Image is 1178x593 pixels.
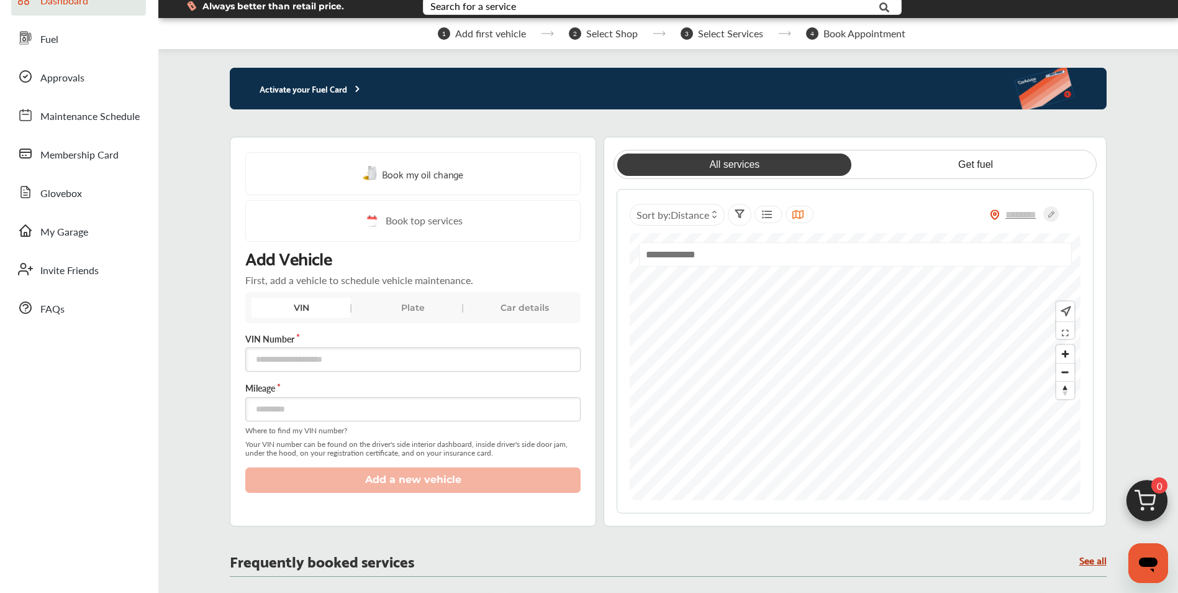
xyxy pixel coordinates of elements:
[363,298,463,318] div: Plate
[1117,474,1177,534] img: cart_icon.3d0951e8.svg
[586,28,638,39] span: Select Shop
[455,28,526,39] span: Add first vehicle
[11,60,146,93] a: Approvals
[11,22,146,54] a: Fuel
[202,2,344,11] span: Always better than retail price.
[382,165,463,182] span: Book my oil change
[1079,554,1107,565] a: See all
[859,154,1093,176] a: Get fuel
[245,333,581,345] label: VIN Number
[681,27,693,40] span: 3
[245,247,332,268] p: Add Vehicle
[11,137,146,170] a: Membership Card
[11,214,146,247] a: My Garage
[653,31,666,36] img: stepper-arrow.e24c07c6.svg
[40,301,65,318] span: FAQs
[386,213,463,229] span: Book top services
[230,81,363,96] p: Activate your Fuel Card
[637,208,709,222] span: Sort by :
[245,440,581,457] span: Your VIN number can be found on the driver's side interior dashboard, inside driver's side door j...
[11,292,146,324] a: FAQs
[630,233,1081,500] canvas: Map
[363,166,379,182] img: oil-change.e5047c97.svg
[187,1,196,11] img: dollor_label_vector.a70140d1.svg
[40,32,58,48] span: Fuel
[617,154,851,176] a: All services
[245,200,581,242] a: Book top services
[823,28,905,39] span: Book Appointment
[11,253,146,285] a: Invite Friends
[475,298,574,318] div: Car details
[806,27,818,40] span: 4
[1013,68,1106,109] img: activate-banner.5eeab9f0af3a0311e5fa.png
[40,109,140,125] span: Maintenance Schedule
[11,99,146,131] a: Maintenance Schedule
[438,27,450,40] span: 1
[40,70,84,86] span: Approvals
[990,209,1000,220] img: location_vector_orange.38f05af8.svg
[40,147,119,163] span: Membership Card
[1128,543,1168,583] iframe: Button to launch messaging window
[245,426,581,435] span: Where to find my VIN number?
[698,28,763,39] span: Select Services
[40,186,82,202] span: Glovebox
[1056,345,1074,363] button: Zoom in
[541,31,554,36] img: stepper-arrow.e24c07c6.svg
[569,27,581,40] span: 2
[1151,477,1167,494] span: 0
[430,1,516,11] div: Search for a service
[1056,363,1074,381] button: Zoom out
[230,554,414,566] p: Frequently booked services
[245,273,473,287] p: First, add a vehicle to schedule vehicle maintenance.
[251,298,351,318] div: VIN
[40,224,88,241] span: My Garage
[40,263,99,279] span: Invite Friends
[1056,381,1074,399] button: Reset bearing to north
[245,382,581,394] label: Mileage
[363,213,379,229] img: cal_icon.0803b883.svg
[671,208,709,222] span: Distance
[1058,305,1071,318] img: recenter.ce011a49.svg
[363,165,463,182] a: Book my oil change
[11,176,146,208] a: Glovebox
[778,31,791,36] img: stepper-arrow.e24c07c6.svg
